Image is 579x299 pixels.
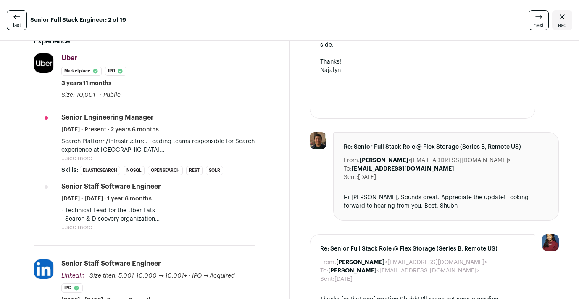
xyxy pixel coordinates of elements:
[360,156,511,165] dd: <[EMAIL_ADDRESS][DOMAIN_NAME]>
[320,58,525,66] div: Thanks!
[358,173,376,182] dd: [DATE]
[7,10,27,30] a: last
[320,32,525,49] div: Please confirm with me once you've booked, so we can track it on our side.
[320,275,334,283] dt: Sent:
[558,22,566,29] span: esc
[61,154,92,163] button: ...see more
[320,267,328,275] dt: To:
[328,268,376,274] b: [PERSON_NAME]
[192,273,235,279] span: IPO → Acquired
[61,223,92,232] button: ...see more
[344,156,360,165] dt: From:
[61,137,255,154] p: Search Platform/Infrastructure. Leading teams responsible for Search experience at [GEOGRAPHIC_DATA]
[336,259,384,265] b: [PERSON_NAME]
[344,173,358,182] dt: Sent:
[148,166,183,175] li: OpenSearch
[61,206,255,223] p: - Technical Lead for the Uber Eats - Search & Discovery organization
[61,195,152,203] span: [DATE] - [DATE] · 1 year 6 months
[61,166,78,174] span: Skills:
[34,53,53,73] img: 046b842221cc5920251103cac33a6ce6d47e344b59eb72f0d26ba0bb907e91bb.jpg
[552,10,572,30] a: Close
[352,166,454,172] b: [EMAIL_ADDRESS][DOMAIN_NAME]
[105,67,126,76] li: IPO
[124,166,145,175] li: NoSQL
[189,272,190,280] span: ·
[320,66,525,75] div: Najalyn
[344,165,352,173] dt: To:
[542,234,559,251] img: 10010497-medium_jpg
[534,22,544,29] span: next
[61,273,84,279] span: LinkedIn
[61,79,111,88] span: 3 years 11 months
[186,166,203,175] li: REST
[206,166,223,175] li: Solr
[103,92,121,98] span: Public
[86,273,187,279] span: · Size then: 5,001-10,000 → 10,001+
[61,283,83,293] li: IPO
[344,193,548,210] div: Hi [PERSON_NAME], Sounds great. Appreciate the update! Looking forward to hearing from you. Best,...
[328,267,479,275] dd: <[EMAIL_ADDRESS][DOMAIN_NAME]>
[61,92,98,98] span: Size: 10,001+
[529,10,549,30] a: next
[320,258,336,267] dt: From:
[360,158,408,163] b: [PERSON_NAME]
[61,67,102,76] li: Marketplace
[61,125,159,134] span: [DATE] - Present · 2 years 6 months
[61,259,161,268] div: Senior Staff Software Engineer
[61,182,161,191] div: Senior Staff Software Engineer
[34,259,53,279] img: e23be04427e9fc54bf8b6f4ecff8b046137624144e00097804b976b9db2c38c9.jpg
[310,132,326,149] img: 5648d6b7b8deb8237b0a71cff8cfedf3bf078c6761199b86476b56be4bc7d473.jpg
[80,166,120,175] li: Elasticsearch
[320,245,525,253] span: Re: Senior Full Stack Role @ Flex Storage (Series B, Remote US)
[30,16,126,24] strong: Senior Full Stack Engineer: 2 of 19
[34,36,255,46] h2: Experience
[61,113,154,122] div: Senior Engineering Manager
[336,258,487,267] dd: <[EMAIL_ADDRESS][DOMAIN_NAME]>
[100,91,102,99] span: ·
[334,275,353,283] dd: [DATE]
[13,22,21,29] span: last
[344,143,548,151] span: Re: Senior Full Stack Role @ Flex Storage (Series B, Remote US)
[61,55,77,61] span: Uber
